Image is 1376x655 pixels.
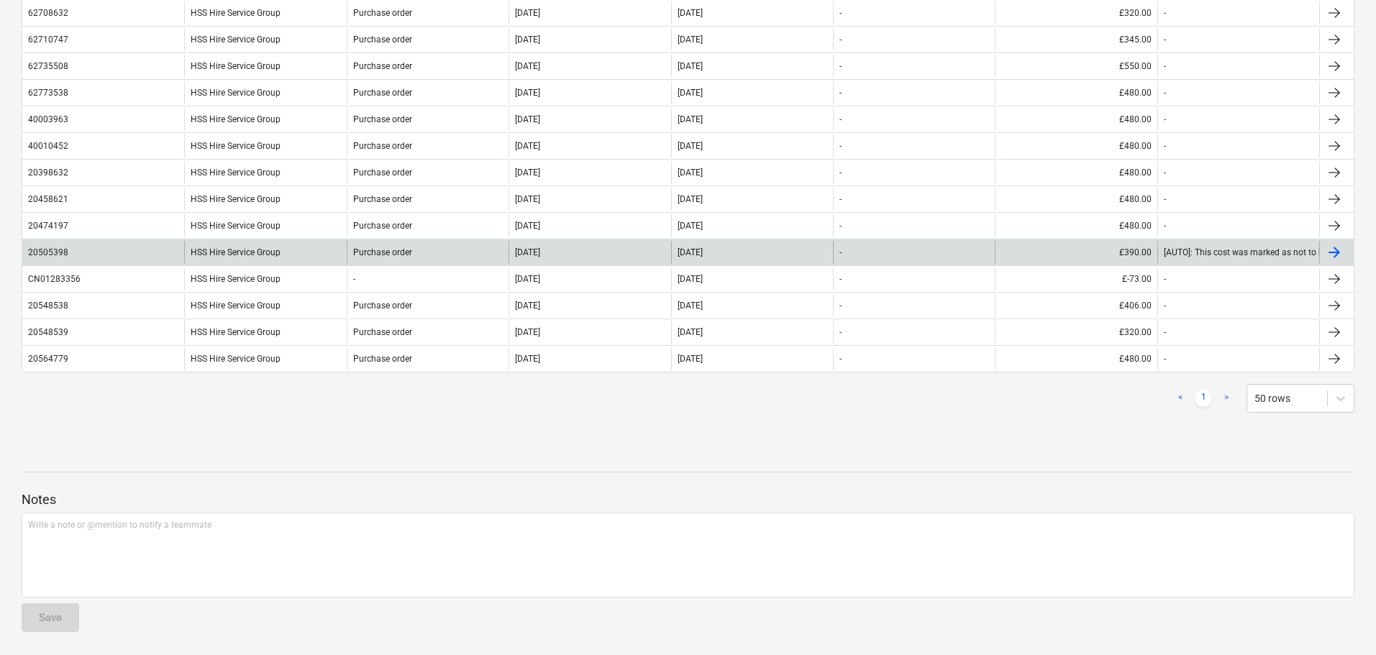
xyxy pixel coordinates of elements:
div: 62735508 [28,61,68,71]
div: - [839,35,842,45]
div: - [1164,35,1166,45]
div: Purchase order [353,35,412,45]
div: Purchase order [353,247,412,257]
div: 62710747 [28,35,68,45]
div: [DATE] [678,88,703,98]
div: [DATE] [515,114,540,124]
div: - [353,274,355,284]
div: - [839,168,842,178]
div: 20398632 [28,168,68,178]
div: [DATE] [515,141,540,151]
div: £480.00 [995,81,1157,104]
div: 40010452 [28,141,68,151]
div: £390.00 [995,241,1157,264]
div: HSS Hire Service Group [184,214,346,237]
div: [DATE] [515,88,540,98]
div: 62773538 [28,88,68,98]
div: - [839,88,842,98]
div: - [839,61,842,71]
div: £550.00 [995,55,1157,78]
div: - [1164,141,1166,151]
div: - [839,274,842,284]
p: Notes [22,491,1354,508]
div: - [839,301,842,311]
a: Next page [1218,390,1235,407]
div: Purchase order [353,141,412,151]
div: - [839,141,842,151]
div: £320.00 [995,321,1157,344]
div: HSS Hire Service Group [184,134,346,157]
div: £480.00 [995,134,1157,157]
div: - [839,114,842,124]
div: - [839,354,842,364]
div: £480.00 [995,161,1157,184]
div: - [1164,274,1166,284]
div: Chat Widget [1304,586,1376,655]
div: [DATE] [678,327,703,337]
div: 40003963 [28,114,68,124]
div: HSS Hire Service Group [184,294,346,317]
div: Purchase order [353,168,412,178]
div: - [1164,88,1166,98]
div: Purchase order [353,221,412,231]
div: HSS Hire Service Group [184,267,346,290]
div: - [839,327,842,337]
div: - [1164,61,1166,71]
div: [DATE] [678,168,703,178]
div: [DATE] [678,274,703,284]
div: Purchase order [353,327,412,337]
div: [DATE] [515,301,540,311]
div: HSS Hire Service Group [184,188,346,211]
div: HSS Hire Service Group [184,1,346,24]
div: - [839,221,842,231]
div: [DATE] [678,8,703,18]
div: CN01283356 [28,274,81,284]
div: Purchase order [353,61,412,71]
div: Purchase order [353,301,412,311]
div: [DATE] [515,354,540,364]
div: HSS Hire Service Group [184,55,346,78]
div: Purchase order [353,354,412,364]
div: 20458621 [28,194,68,204]
div: HSS Hire Service Group [184,241,346,264]
div: [DATE] [678,35,703,45]
div: 20548538 [28,301,68,311]
div: - [1164,327,1166,337]
div: HSS Hire Service Group [184,161,346,184]
div: HSS Hire Service Group [184,321,346,344]
div: £480.00 [995,188,1157,211]
div: Purchase order [353,194,412,204]
div: HSS Hire Service Group [184,81,346,104]
a: Page 1 is your current page [1195,390,1212,407]
div: HSS Hire Service Group [184,108,346,131]
div: [DATE] [515,327,540,337]
div: [DATE] [515,35,540,45]
div: £480.00 [995,347,1157,370]
div: [DATE] [678,354,703,364]
div: [DATE] [515,8,540,18]
div: 20474197 [28,221,68,231]
div: - [839,247,842,257]
div: HSS Hire Service Group [184,28,346,51]
div: - [1164,221,1166,231]
div: - [1164,8,1166,18]
div: [DATE] [678,61,703,71]
div: £345.00 [995,28,1157,51]
div: - [1164,354,1166,364]
div: £320.00 [995,1,1157,24]
div: - [1164,301,1166,311]
div: Purchase order [353,8,412,18]
div: £406.00 [995,294,1157,317]
div: - [1164,168,1166,178]
div: £-73.00 [995,267,1157,290]
div: [DATE] [515,221,540,231]
div: [DATE] [678,301,703,311]
div: Purchase order [353,88,412,98]
div: - [1164,114,1166,124]
div: [DATE] [678,221,703,231]
div: [DATE] [515,247,540,257]
div: [DATE] [515,274,540,284]
div: [DATE] [678,114,703,124]
div: - [839,8,842,18]
div: HSS Hire Service Group [184,347,346,370]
